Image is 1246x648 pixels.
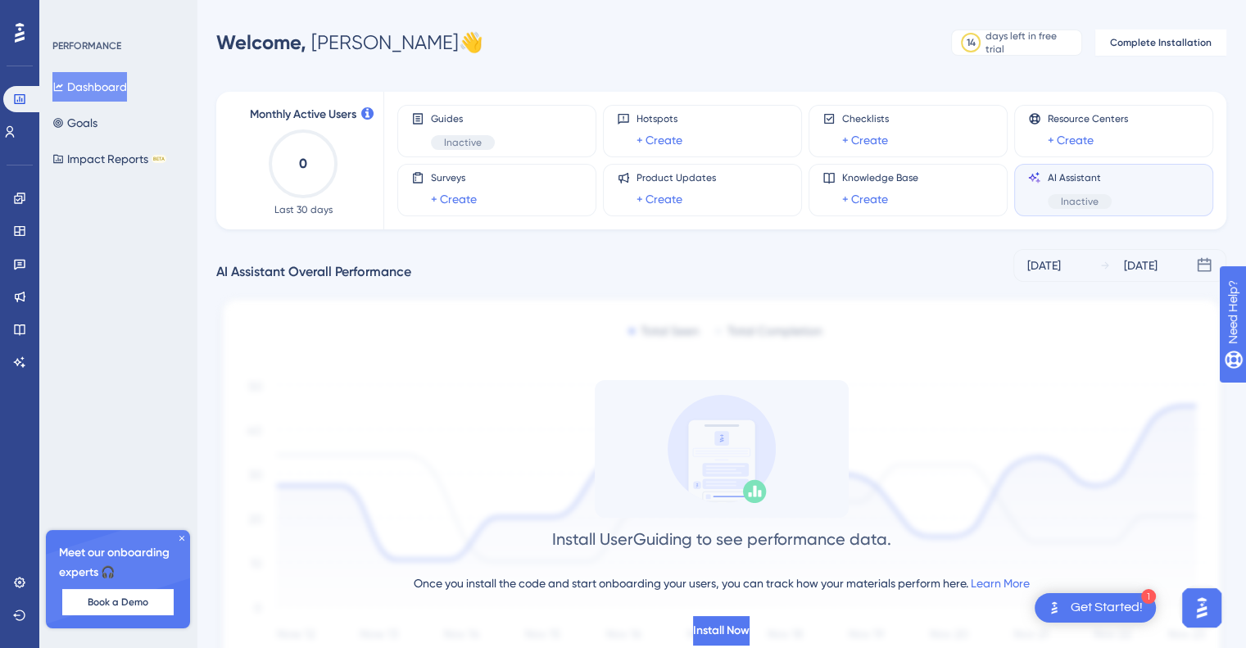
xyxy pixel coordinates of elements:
div: PERFORMANCE [52,39,121,52]
span: Need Help? [39,4,102,24]
span: Resource Centers [1048,112,1128,125]
span: Inactive [1061,195,1099,208]
button: Install Now [693,616,750,646]
span: AI Assistant Overall Performance [216,262,411,282]
button: Book a Demo [62,589,174,615]
span: Complete Installation [1110,36,1212,49]
span: Inactive [444,136,482,149]
span: Welcome, [216,30,306,54]
span: Checklists [842,112,889,125]
a: + Create [842,189,888,209]
a: + Create [637,130,682,150]
div: [DATE] [1124,256,1158,275]
a: + Create [1048,130,1094,150]
span: Book a Demo [88,596,148,609]
a: + Create [637,189,682,209]
button: Complete Installation [1095,29,1226,56]
div: Get Started! [1071,599,1143,617]
div: 1 [1141,589,1156,604]
div: Once you install the code and start onboarding your users, you can track how your materials perfo... [414,573,1030,593]
img: launcher-image-alternative-text [1044,598,1064,618]
span: Last 30 days [274,203,333,216]
button: Impact ReportsBETA [52,144,166,174]
div: [PERSON_NAME] 👋 [216,29,483,56]
button: Dashboard [52,72,127,102]
span: Meet our onboarding experts 🎧 [59,543,177,582]
a: Learn More [971,577,1030,590]
button: Goals [52,108,97,138]
div: Open Get Started! checklist, remaining modules: 1 [1035,593,1156,623]
div: Install UserGuiding to see performance data. [552,528,891,551]
span: AI Assistant [1048,171,1112,184]
div: days left in free trial [985,29,1076,56]
span: Guides [431,112,495,125]
div: 14 [967,36,976,49]
span: Surveys [431,171,477,184]
a: + Create [842,130,888,150]
a: + Create [431,189,477,209]
span: Monthly Active Users [250,105,356,125]
text: 0 [299,156,307,171]
span: Hotspots [637,112,682,125]
iframe: UserGuiding AI Assistant Launcher [1177,583,1226,632]
span: Install Now [693,621,750,641]
div: BETA [152,155,166,163]
span: Knowledge Base [842,171,918,184]
span: Product Updates [637,171,716,184]
div: [DATE] [1027,256,1061,275]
